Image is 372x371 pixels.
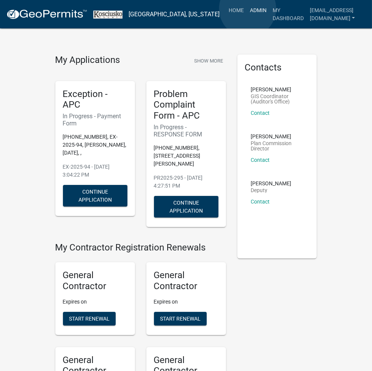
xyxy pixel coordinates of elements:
[154,298,218,306] p: Expires on
[226,3,247,17] a: Home
[191,55,226,67] button: Show More
[129,8,220,21] a: [GEOGRAPHIC_DATA], [US_STATE]
[154,312,207,326] button: Start Renewal
[63,312,116,326] button: Start Renewal
[251,141,303,151] p: Plan Commission Director
[55,55,120,66] h4: My Applications
[251,157,270,163] a: Contact
[307,3,366,25] a: [EMAIL_ADDRESS][DOMAIN_NAME]
[63,185,127,207] button: Continue Application
[63,89,127,111] h5: Exception - APC
[63,113,127,127] h6: In Progress - Payment Form
[63,133,127,157] p: [PHONE_NUMBER], EX-2025-94, [PERSON_NAME], [DATE], ,
[251,188,292,193] p: Deputy
[251,134,303,139] p: [PERSON_NAME]
[154,144,218,168] p: [PHONE_NUMBER], [STREET_ADDRESS][PERSON_NAME]
[154,196,218,218] button: Continue Application
[154,89,218,121] h5: Problem Complaint Form - APC
[160,315,201,321] span: Start Renewal
[251,110,270,116] a: Contact
[154,174,218,190] p: PR2025-295 - [DATE] 4:27:51 PM
[55,242,226,253] h4: My Contractor Registration Renewals
[69,315,110,321] span: Start Renewal
[154,270,218,292] h5: General Contractor
[247,3,270,17] a: Admin
[63,298,127,306] p: Expires on
[63,270,127,292] h5: General Contractor
[245,62,309,73] h5: Contacts
[251,181,292,186] p: [PERSON_NAME]
[63,163,127,179] p: EX-2025-94 - [DATE] 3:04:22 PM
[93,11,122,19] img: Kosciusko County, Indiana
[251,87,303,92] p: [PERSON_NAME]
[251,94,303,104] p: GIS Coordinator (Auditor's Office)
[251,199,270,205] a: Contact
[154,124,218,138] h6: In Progress - RESPONSE FORM
[270,3,307,25] a: My Dashboard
